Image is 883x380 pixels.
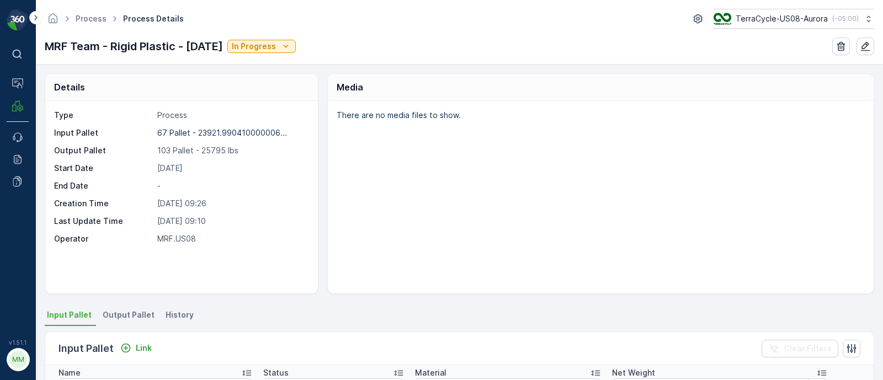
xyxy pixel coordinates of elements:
img: logo [7,9,29,31]
p: Type [54,110,153,121]
p: 103 Pallet - 25795 lbs [157,145,306,156]
button: In Progress [227,40,296,53]
p: Net Weight [612,367,655,378]
p: Process [157,110,306,121]
span: Process Details [121,13,186,24]
p: There are no media files to show. [337,110,862,121]
button: TerraCycle-US08-Aurora(-05:00) [714,9,874,29]
p: [DATE] 09:26 [157,198,306,209]
button: Link [116,341,156,355]
div: MM [9,351,27,368]
p: - [157,180,306,191]
p: [DATE] [157,163,306,174]
p: [DATE] 09:10 [157,216,306,227]
p: In Progress [232,41,276,52]
p: 67 Pallet - 23921.990410000006... [157,128,287,137]
p: ( -05:00 ) [832,14,859,23]
span: v 1.51.1 [7,339,29,346]
p: MRF Team - Rigid Plastic - [DATE] [45,38,223,55]
p: Input Pallet [54,127,153,138]
img: image_ci7OI47.png [714,13,731,25]
p: TerraCycle-US08-Aurora [736,13,828,24]
span: Input Pallet [47,309,92,320]
p: Media [337,81,363,94]
p: Material [415,367,446,378]
span: History [166,309,194,320]
button: MM [7,348,29,371]
p: Output Pallet [54,145,153,156]
a: Homepage [47,17,59,26]
p: Status [263,367,289,378]
button: Clear Filters [762,340,838,357]
p: Last Update Time [54,216,153,227]
p: Creation Time [54,198,153,209]
span: Output Pallet [103,309,155,320]
p: Link [136,342,152,354]
p: Input Pallet [58,341,114,356]
p: End Date [54,180,153,191]
p: Start Date [54,163,153,174]
p: MRF.US08 [157,233,306,244]
p: Name [58,367,81,378]
p: Clear Filters [784,343,832,354]
a: Process [76,14,107,23]
p: Operator [54,233,153,244]
p: Details [54,81,85,94]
